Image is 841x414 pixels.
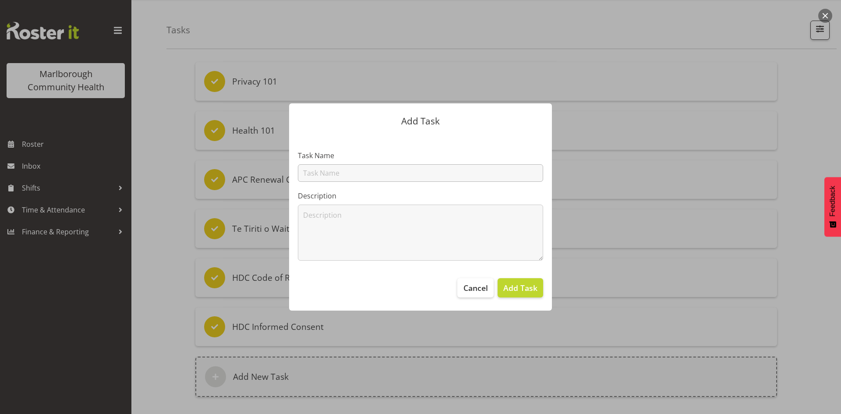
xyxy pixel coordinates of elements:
input: Task Name [298,164,543,182]
button: Add Task [498,278,543,297]
label: Task Name [298,150,543,161]
span: Feedback [829,186,837,216]
p: Add Task [298,117,543,126]
button: Feedback - Show survey [824,177,841,237]
span: Cancel [463,282,488,294]
span: Add Task [503,282,537,294]
button: Cancel [457,278,493,297]
label: Description [298,191,543,201]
